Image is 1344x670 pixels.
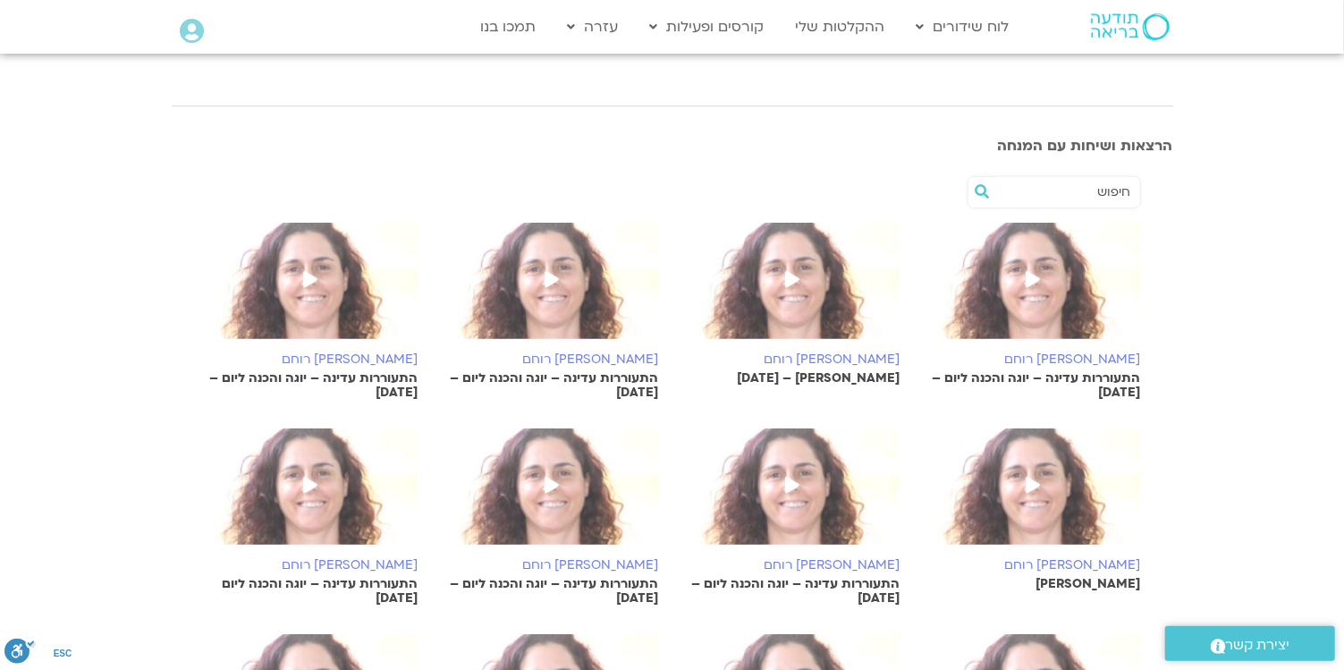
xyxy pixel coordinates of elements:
[926,577,1141,591] p: [PERSON_NAME]
[444,223,659,357] img: Screen-Shot-2023-02-12-at-13.46.54.png
[926,371,1141,400] p: התעוררות עדינה – יוגה והכנה ליום – [DATE]
[926,558,1141,572] h6: [PERSON_NAME] רוחם
[204,223,418,400] a: [PERSON_NAME] רוחם התעוררות עדינה – יוגה והכנה ליום – [DATE]
[686,352,900,367] h6: [PERSON_NAME] רוחם
[204,558,418,572] h6: [PERSON_NAME] רוחם
[686,371,900,386] p: [PERSON_NAME] – [DATE]
[444,223,659,400] a: [PERSON_NAME] רוחם התעוררות עדינה – יוגה והכנה ליום – [DATE]
[172,138,1173,154] h3: הרצאות ושיחות עם המנחה
[204,371,418,400] p: התעוררות עדינה – יוגה והכנה ליום – [DATE]
[686,223,900,386] a: [PERSON_NAME] רוחם [PERSON_NAME] – [DATE]
[641,10,773,44] a: קורסים ופעילות
[926,223,1141,357] img: Screen-Shot-2023-02-12-at-13.46.54.png
[686,223,900,357] img: Screen-Shot-2023-02-12-at-13.46.54.png
[926,352,1141,367] h6: [PERSON_NAME] רוחם
[787,10,894,44] a: ההקלטות שלי
[204,428,418,563] img: Screen-Shot-2023-02-12-at-13.46.54.png
[204,428,418,606] a: [PERSON_NAME] רוחם התעוררות עדינה – יוגה והכנה ליום [DATE]
[444,428,659,606] a: [PERSON_NAME] רוחם התעוררות עדינה – יוגה והכנה ליום – [DATE]
[444,352,659,367] h6: [PERSON_NAME] רוחם
[204,352,418,367] h6: [PERSON_NAME] רוחם
[472,10,545,44] a: תמכו בנו
[559,10,628,44] a: עזרה
[204,223,418,357] img: Screen-Shot-2023-02-12-at-13.46.54.png
[995,177,1131,208] input: חיפוש
[926,428,1141,563] img: Screen-Shot-2023-02-12-at-13.46.54.png
[444,577,659,606] p: התעוררות עדינה – יוגה והכנה ליום – [DATE]
[1091,13,1170,40] img: תודעה בריאה
[686,428,900,606] a: [PERSON_NAME] רוחם התעוררות עדינה – יוגה והכנה ליום – [DATE]
[444,558,659,572] h6: [PERSON_NAME] רוחם
[686,558,900,572] h6: [PERSON_NAME] רוחם
[686,577,900,606] p: התעוררות עדינה – יוגה והכנה ליום – [DATE]
[926,223,1141,400] a: [PERSON_NAME] רוחם התעוררות עדינה – יוגה והכנה ליום – [DATE]
[686,428,900,563] img: Screen-Shot-2023-02-12-at-13.46.54.png
[926,428,1141,591] a: [PERSON_NAME] רוחם [PERSON_NAME]
[908,10,1019,44] a: לוח שידורים
[1226,633,1290,657] span: יצירת קשר
[444,371,659,400] p: התעוררות עדינה – יוגה והכנה ליום – [DATE]
[444,428,659,563] img: Screen-Shot-2023-02-12-at-13.46.54.png
[1165,626,1335,661] a: יצירת קשר
[204,577,418,606] p: התעוררות עדינה – יוגה והכנה ליום [DATE]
